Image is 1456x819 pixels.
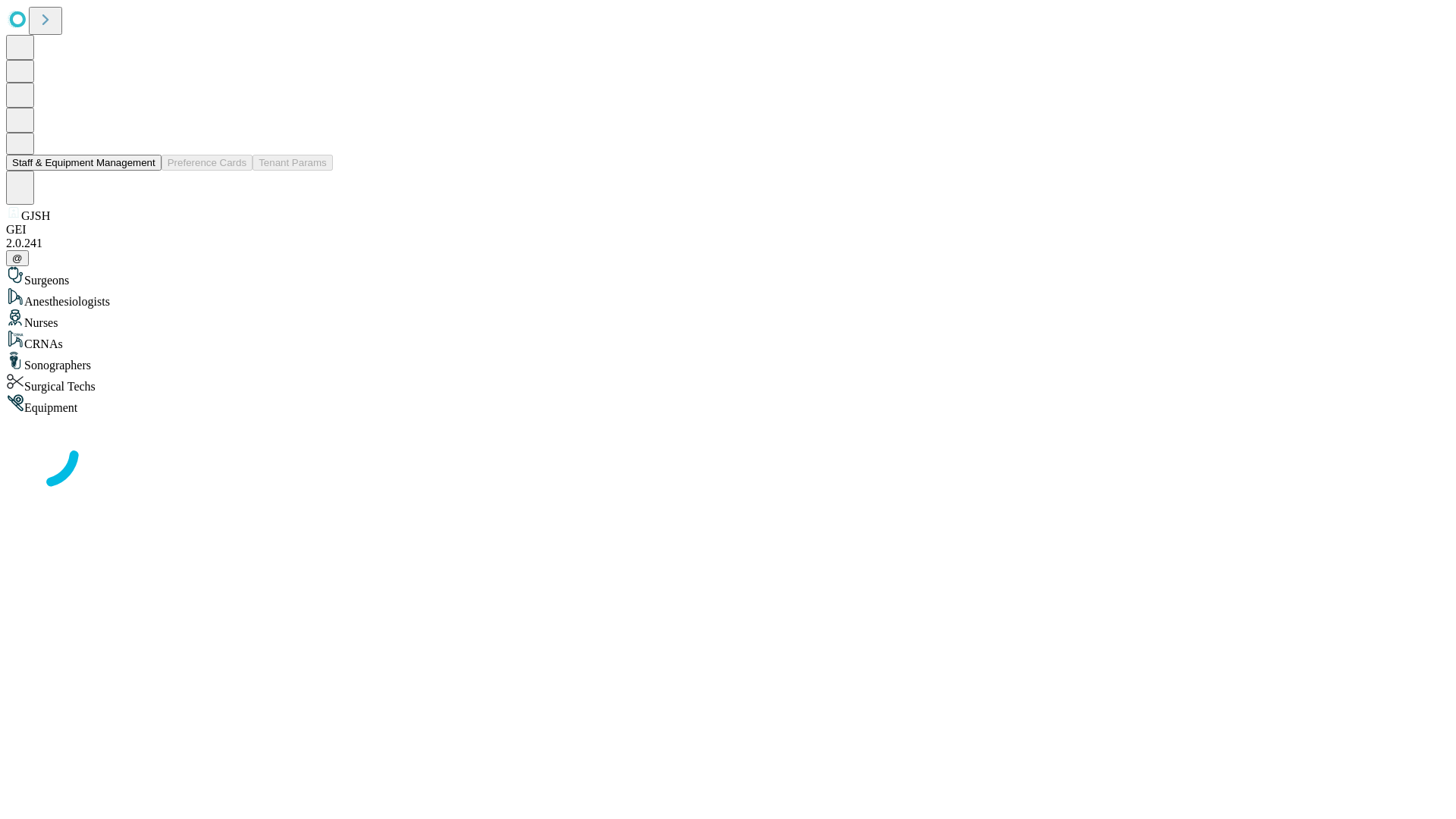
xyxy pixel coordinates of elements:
[6,309,1450,330] div: Nurses
[12,253,23,264] span: @
[6,266,1450,287] div: Surgeons
[6,287,1450,309] div: Anesthesiologists
[6,351,1450,372] div: Sonographers
[6,250,29,266] button: @
[6,223,1450,237] div: GEI
[253,155,333,171] button: Tenant Params
[162,155,253,171] button: Preference Cards
[6,394,1450,415] div: Equipment
[6,237,1450,250] div: 2.0.241
[6,155,162,171] button: Staff & Equipment Management
[6,330,1450,351] div: CRNAs
[6,372,1450,394] div: Surgical Techs
[21,209,50,222] span: GJSH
